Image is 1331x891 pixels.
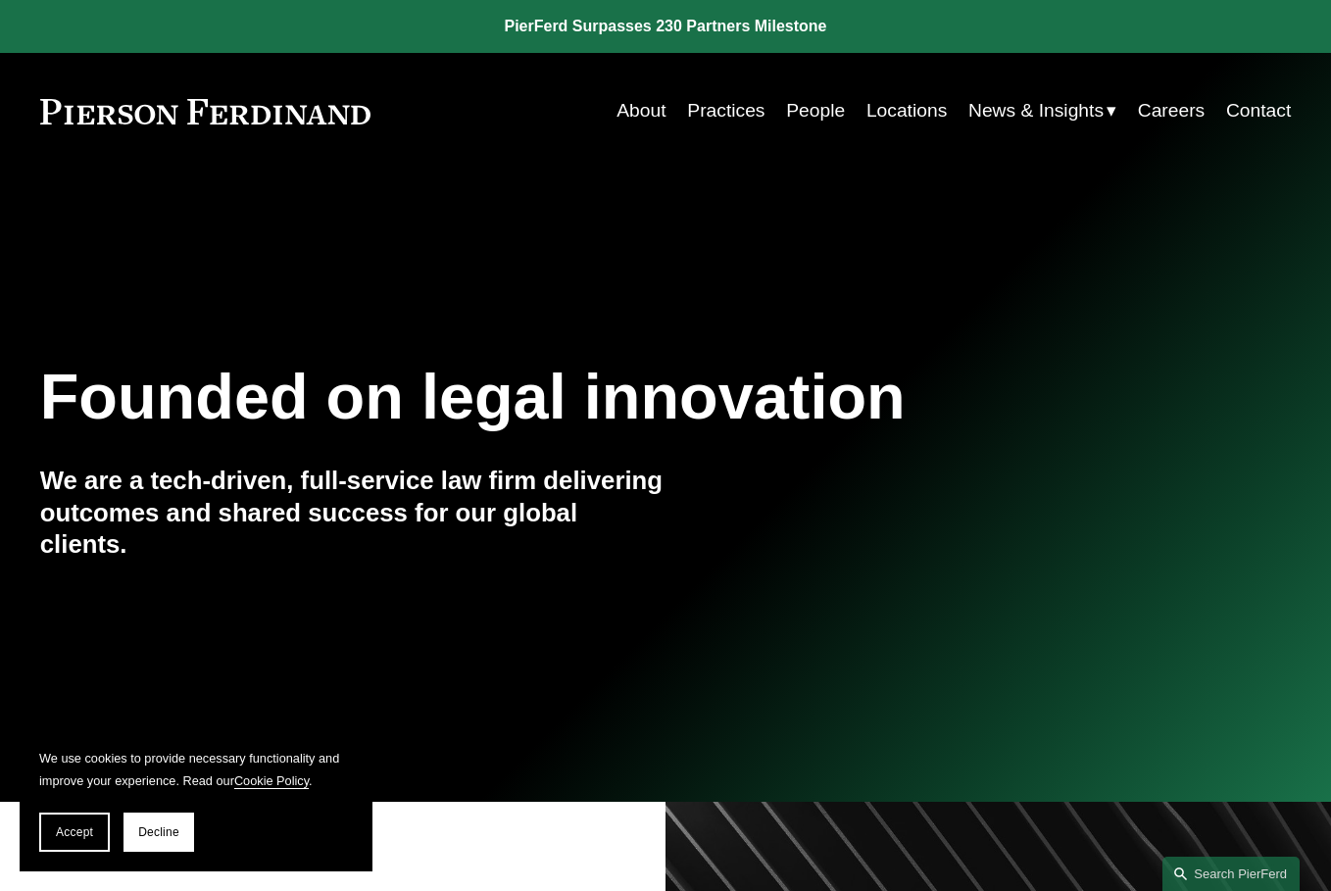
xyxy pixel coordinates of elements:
a: Locations [866,92,947,130]
a: Careers [1138,92,1205,130]
span: Decline [138,825,179,839]
button: Decline [123,813,194,852]
section: Cookie banner [20,728,372,871]
button: Accept [39,813,110,852]
a: Practices [687,92,764,130]
p: We use cookies to provide necessary functionality and improve your experience. Read our . [39,748,353,793]
span: News & Insights [968,94,1104,128]
h1: Founded on legal innovation [40,361,1083,433]
a: Contact [1226,92,1291,130]
a: About [616,92,665,130]
a: People [786,92,845,130]
span: Accept [56,825,93,839]
h4: We are a tech-driven, full-service law firm delivering outcomes and shared success for our global... [40,465,665,561]
a: Cookie Policy [234,773,309,788]
a: Search this site [1162,857,1300,891]
a: folder dropdown [968,92,1116,130]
